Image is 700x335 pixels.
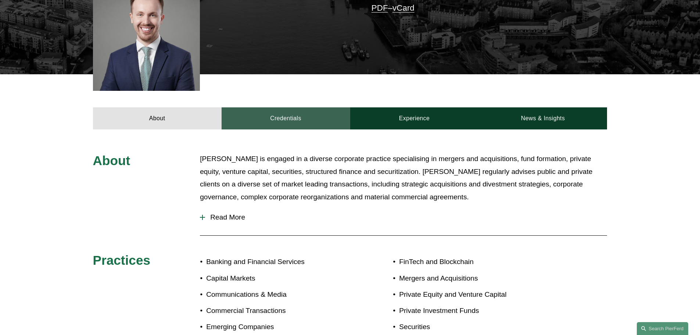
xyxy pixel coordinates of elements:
[637,322,688,335] a: Search this site
[478,107,607,129] a: News & Insights
[371,3,388,13] a: PDF
[206,256,350,268] p: Banking and Financial Services
[399,304,564,317] p: Private Investment Funds
[392,3,414,13] a: vCard
[93,153,130,168] span: About
[399,272,564,285] p: Mergers and Acquisitions
[206,321,350,334] p: Emerging Companies
[399,321,564,334] p: Securities
[200,208,607,227] button: Read More
[350,107,479,129] a: Experience
[399,288,564,301] p: Private Equity and Venture Capital
[200,153,607,203] p: [PERSON_NAME] is engaged in a diverse corporate practice specialising in mergers and acquisitions...
[93,253,151,267] span: Practices
[206,288,350,301] p: Communications & Media
[206,272,350,285] p: Capital Markets
[206,304,350,317] p: Commercial Transactions
[222,107,350,129] a: Credentials
[205,213,607,221] span: Read More
[93,107,222,129] a: About
[399,256,564,268] p: FinTech and Blockchain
